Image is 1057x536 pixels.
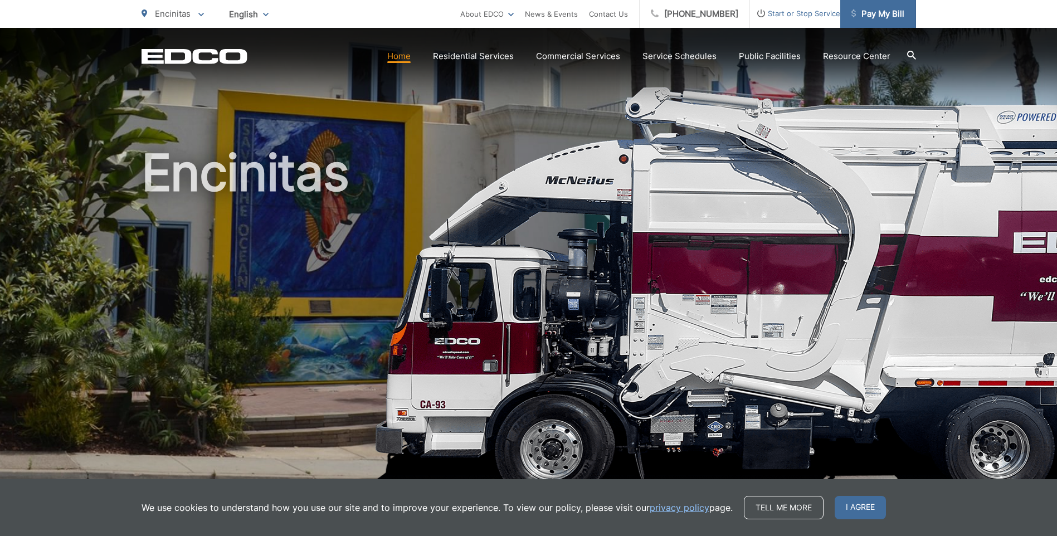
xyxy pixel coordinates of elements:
a: Public Facilities [739,50,801,63]
a: Resource Center [823,50,890,63]
a: Home [387,50,411,63]
a: EDCD logo. Return to the homepage. [142,48,247,64]
span: Pay My Bill [851,7,904,21]
a: Tell me more [744,496,824,519]
a: Service Schedules [642,50,717,63]
a: News & Events [525,7,578,21]
span: English [221,4,277,24]
span: I agree [835,496,886,519]
p: We use cookies to understand how you use our site and to improve your experience. To view our pol... [142,501,733,514]
a: Residential Services [433,50,514,63]
a: About EDCO [460,7,514,21]
h1: Encinitas [142,145,916,498]
a: Commercial Services [536,50,620,63]
span: Encinitas [155,8,191,19]
a: privacy policy [650,501,709,514]
a: Contact Us [589,7,628,21]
